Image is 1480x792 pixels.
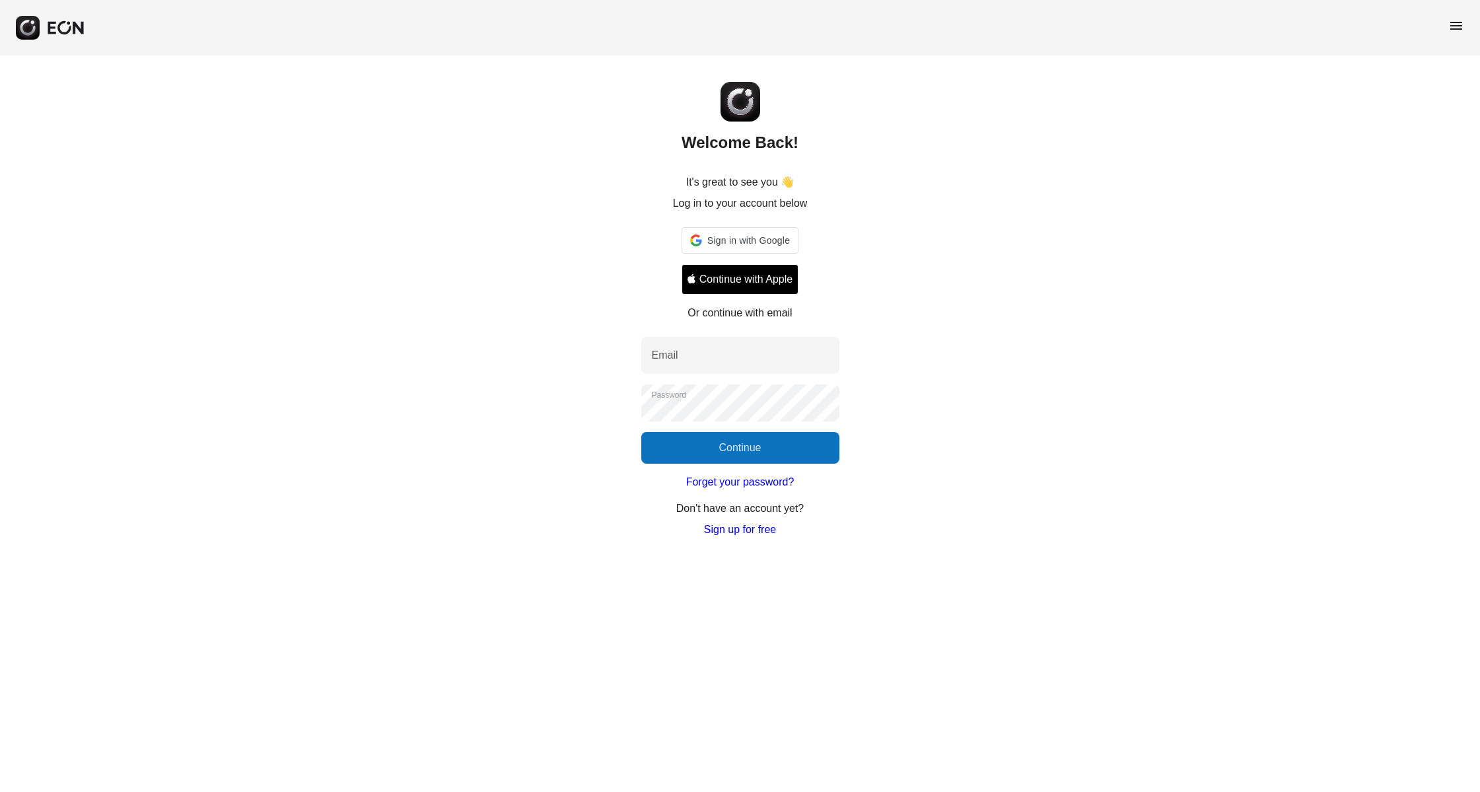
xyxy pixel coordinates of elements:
[704,522,776,538] a: Sign up for free
[686,474,794,490] a: Forget your password?
[686,174,794,190] p: It's great to see you 👋
[682,264,798,295] button: Signin with apple ID
[1448,18,1464,34] span: menu
[676,501,804,517] p: Don't have an account yet?
[682,132,798,153] h2: Welcome Back!
[641,432,839,464] button: Continue
[707,233,790,248] span: Sign in with Google
[652,390,687,400] label: Password
[673,196,808,211] p: Log in to your account below
[652,347,678,363] label: Email
[687,305,792,321] p: Or continue with email
[682,227,798,254] div: Sign in with Google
